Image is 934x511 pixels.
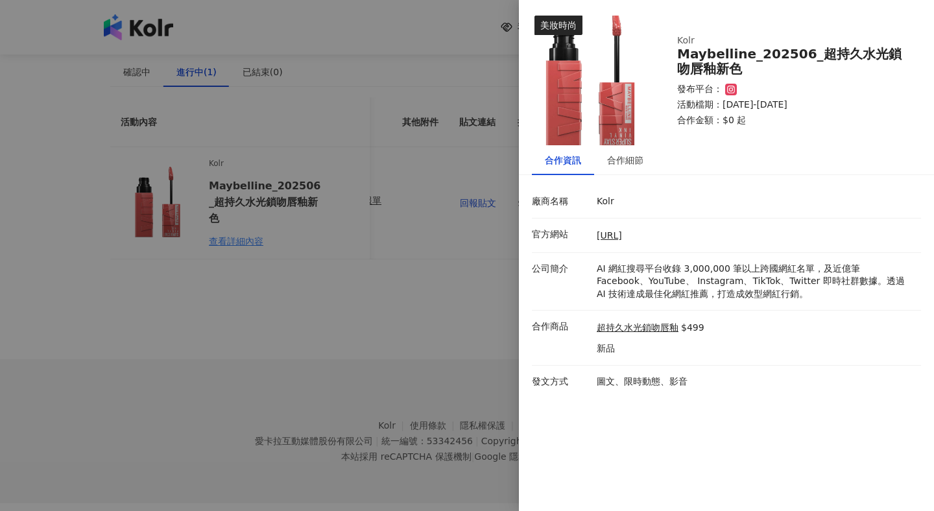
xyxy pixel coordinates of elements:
[597,230,622,241] a: [URL]
[597,263,915,301] p: AI 網紅搜尋平台收錄 3,000,000 筆以上跨國網紅名單，及近億筆 Facebook、YouTube、 Instagram、TikTok、Twitter 即時社群數據。透過 AI 技術達成...
[532,228,590,241] p: 官方網站
[677,114,905,127] p: 合作金額： $0 起
[545,153,581,167] div: 合作資訊
[534,16,664,145] img: 超持久水光鎖吻唇釉
[677,34,905,47] div: Kolr
[532,263,590,276] p: 公司簡介
[532,375,590,388] p: 發文方式
[597,342,704,355] p: 新品
[681,322,704,335] p: $499
[597,375,915,388] p: 圖文、限時動態、影音
[597,195,915,208] p: Kolr
[597,322,678,335] a: 超持久水光鎖吻唇釉
[677,47,905,77] div: Maybelline_202506_超持久水光鎖吻唇釉新色
[677,99,905,112] p: 活動檔期：[DATE]-[DATE]
[532,320,590,333] p: 合作商品
[534,16,582,35] div: 美妝時尚
[677,83,723,96] p: 發布平台：
[532,195,590,208] p: 廠商名稱
[607,153,643,167] div: 合作細節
